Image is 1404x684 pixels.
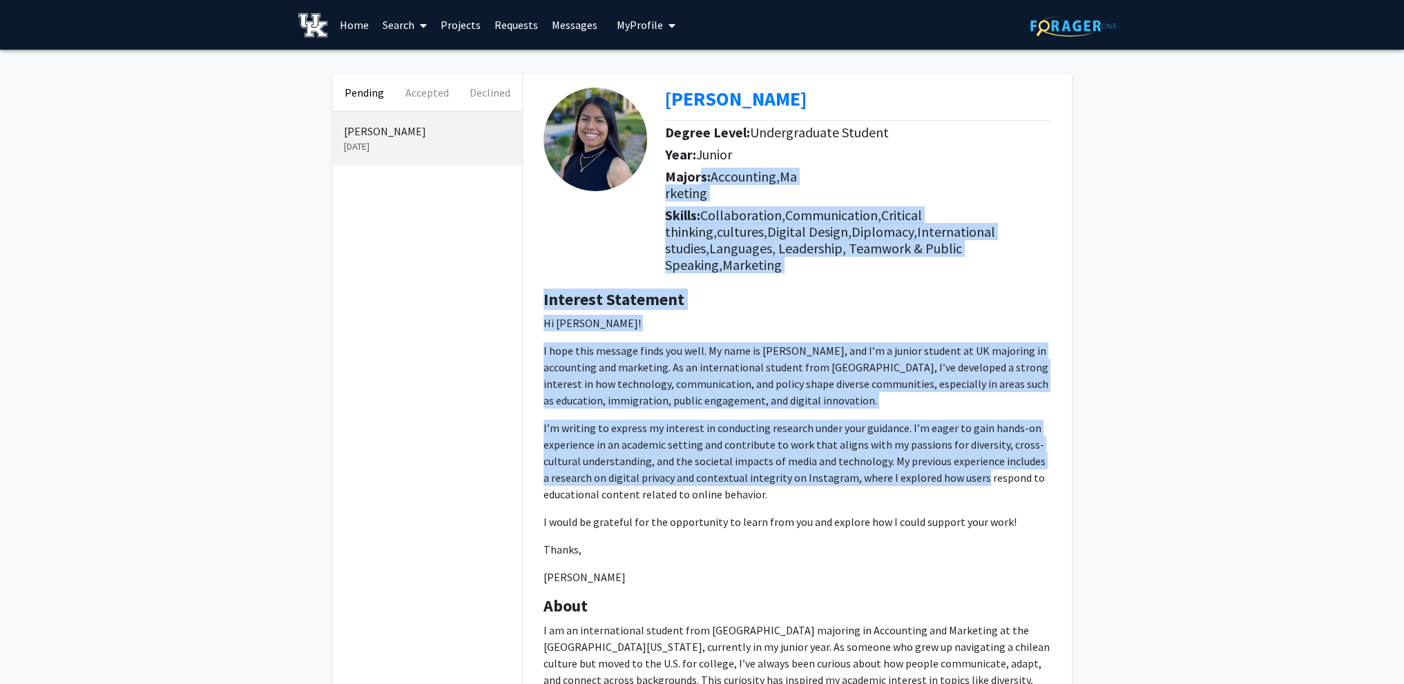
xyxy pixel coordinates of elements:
[665,168,797,202] span: Marketing
[696,146,732,163] span: Junior
[717,223,767,240] span: cultures,
[333,1,376,49] a: Home
[344,139,511,154] p: [DATE]
[700,206,785,224] span: Collaboration,
[665,124,750,141] b: Degree Level:
[488,1,545,49] a: Requests
[665,86,807,111] a: Opens in a new tab
[665,168,711,185] b: Majors:
[10,622,59,674] iframe: Chat
[544,289,684,310] b: Interest Statement
[852,223,917,240] span: Diplomacy,
[544,88,647,191] img: Profile Picture
[665,206,922,240] span: Critical thinking,
[344,123,511,139] p: [PERSON_NAME]
[1030,15,1117,37] img: ForagerOne Logo
[545,1,604,49] a: Messages
[722,256,782,273] span: Marketing
[665,86,807,111] b: [PERSON_NAME]
[665,146,696,163] b: Year:
[544,514,1051,530] p: I would be grateful for the opportunity to learn from you and explore how I could support your work!
[665,223,995,257] span: International studies,
[767,223,852,240] span: Digital Design,
[396,74,459,111] button: Accepted
[544,315,1051,331] p: Hi [PERSON_NAME]!
[333,74,396,111] button: Pending
[544,541,1051,558] p: Thanks,
[617,18,663,32] span: My Profile
[665,206,700,224] b: Skills:
[665,240,962,273] span: Languages, Leadership, Teamwork & Public Speaking,
[298,13,328,37] img: University of Kentucky Logo
[711,168,780,185] span: Accounting,
[544,342,1051,409] p: I hope this message finds you well. My name is [PERSON_NAME], and I’m a junior student at UK majo...
[544,569,1051,585] p: [PERSON_NAME]
[459,74,521,111] button: Declined
[785,206,881,224] span: Communication,
[434,1,488,49] a: Projects
[376,1,434,49] a: Search
[750,124,889,141] span: Undergraduate Student
[544,595,588,616] b: About
[544,420,1051,502] p: I’m writing to express my interest in conducting research under your guidance. I’m eager to gain ...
